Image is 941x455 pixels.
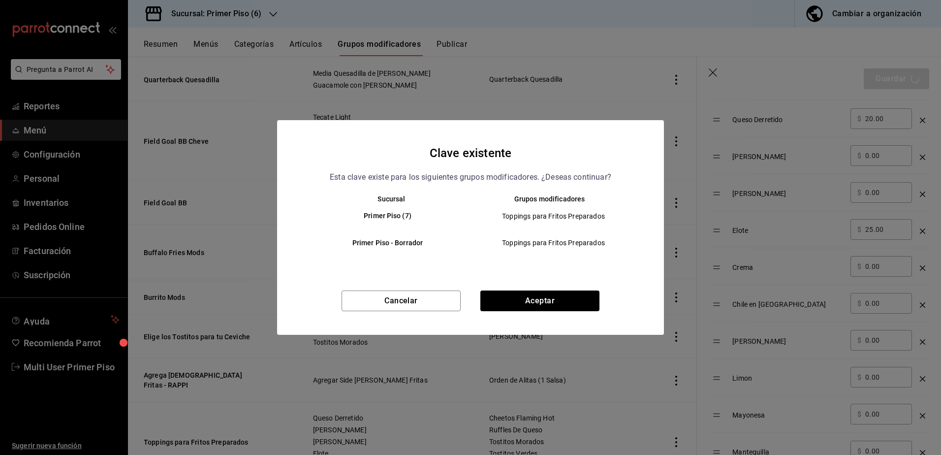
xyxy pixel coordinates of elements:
[313,238,463,249] h6: Primer Piso - Borrador
[342,291,461,311] button: Cancelar
[430,144,511,162] h4: Clave existente
[297,195,470,203] th: Sucursal
[470,195,644,203] th: Grupos modificadores
[330,171,611,184] p: Esta clave existe para los siguientes grupos modificadores. ¿Deseas continuar?
[479,238,628,248] span: Toppings para Fritos Preparados
[480,291,599,311] button: Aceptar
[479,211,628,221] span: Toppings para Fritos Preparados
[313,211,463,222] h6: Primer Piso (7)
